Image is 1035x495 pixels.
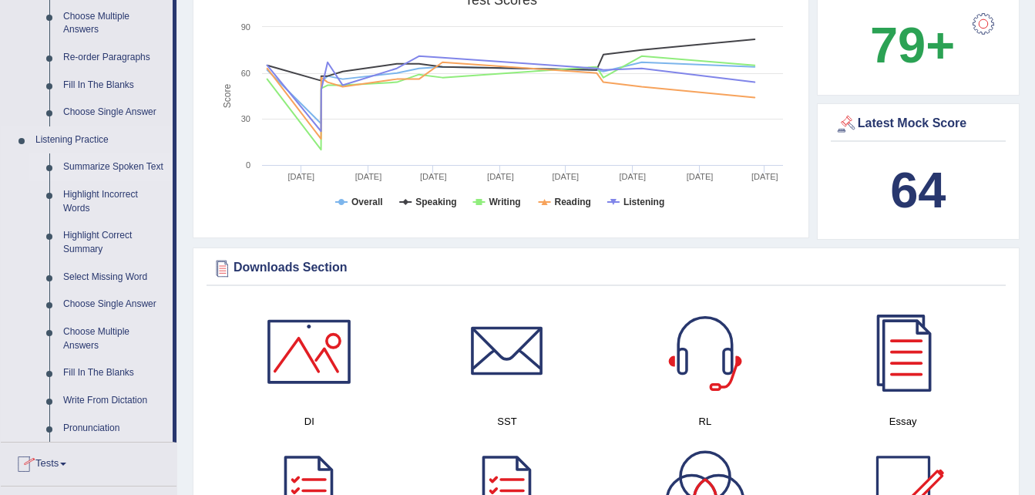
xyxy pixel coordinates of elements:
div: Downloads Section [210,257,1002,280]
text: 60 [241,69,250,78]
text: 30 [241,114,250,123]
a: Pronunciation [56,415,173,443]
a: Choose Multiple Answers [56,318,173,359]
h4: RL [614,413,797,429]
h4: SST [416,413,599,429]
h4: DI [218,413,401,429]
a: Fill In The Blanks [56,72,173,99]
a: Listening Practice [29,126,173,154]
a: Highlight Incorrect Words [56,181,173,222]
tspan: [DATE] [355,172,382,181]
tspan: [DATE] [287,172,314,181]
a: Choose Multiple Answers [56,3,173,44]
tspan: Speaking [415,197,456,207]
tspan: [DATE] [687,172,714,181]
a: Re-order Paragraphs [56,44,173,72]
a: Highlight Correct Summary [56,222,173,263]
h4: Essay [812,413,994,429]
b: 79+ [870,17,955,73]
a: Select Missing Word [56,264,173,291]
a: Write From Dictation [56,387,173,415]
div: Latest Mock Score [835,113,1002,136]
tspan: Score [222,84,233,109]
a: Choose Single Answer [56,99,173,126]
b: 64 [890,162,946,218]
tspan: [DATE] [487,172,514,181]
tspan: Overall [351,197,383,207]
tspan: Reading [555,197,591,207]
tspan: Listening [623,197,664,207]
tspan: [DATE] [420,172,447,181]
a: Tests [1,443,176,481]
tspan: [DATE] [552,172,579,181]
tspan: Writing [489,197,520,207]
tspan: [DATE] [751,172,778,181]
a: Summarize Spoken Text [56,153,173,181]
a: Choose Single Answer [56,291,173,318]
text: 90 [241,22,250,32]
a: Fill In The Blanks [56,359,173,387]
tspan: [DATE] [620,172,647,181]
text: 0 [246,160,250,170]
